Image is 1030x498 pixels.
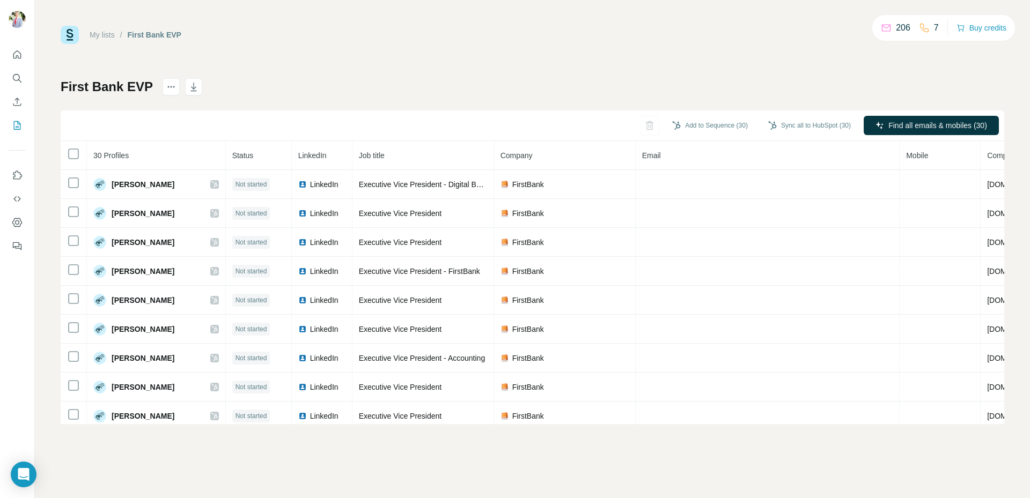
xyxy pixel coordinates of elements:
[163,78,180,95] button: actions
[9,166,26,185] button: Use Surfe on LinkedIn
[359,209,442,218] span: Executive Vice President
[236,353,267,363] span: Not started
[236,209,267,218] span: Not started
[359,296,442,304] span: Executive Vice President
[298,383,307,391] img: LinkedIn logo
[298,180,307,189] img: LinkedIn logo
[236,411,267,421] span: Not started
[501,267,509,276] img: company-logo
[298,151,327,160] span: LinkedIn
[90,31,115,39] a: My lists
[11,462,36,487] div: Open Intercom Messenger
[512,208,544,219] span: FirstBank
[236,295,267,305] span: Not started
[512,179,544,190] span: FirstBank
[957,20,1006,35] button: Buy credits
[501,325,509,333] img: company-logo
[501,238,509,247] img: company-logo
[236,180,267,189] span: Not started
[359,412,442,420] span: Executive Vice President
[128,29,181,40] div: First Bank EVP
[310,179,339,190] span: LinkedIn
[61,26,79,44] img: Surfe Logo
[112,237,174,248] span: [PERSON_NAME]
[298,354,307,362] img: LinkedIn logo
[896,21,910,34] p: 206
[310,295,339,306] span: LinkedIn
[512,382,544,392] span: FirstBank
[501,209,509,218] img: company-logo
[501,383,509,391] img: company-logo
[501,354,509,362] img: company-logo
[93,151,129,160] span: 30 Profiles
[642,151,661,160] span: Email
[93,410,106,422] img: Avatar
[93,323,106,336] img: Avatar
[9,11,26,28] img: Avatar
[512,266,544,277] span: FirstBank
[359,238,442,247] span: Executive Vice President
[298,296,307,304] img: LinkedIn logo
[359,325,442,333] span: Executive Vice President
[112,179,174,190] span: [PERSON_NAME]
[9,236,26,256] button: Feedback
[864,116,999,135] button: Find all emails & mobiles (30)
[359,267,480,276] span: Executive Vice President - FirstBank
[512,237,544,248] span: FirstBank
[310,411,339,421] span: LinkedIn
[934,21,939,34] p: 7
[298,267,307,276] img: LinkedIn logo
[310,208,339,219] span: LinkedIn
[112,266,174,277] span: [PERSON_NAME]
[761,117,858,133] button: Sync all to HubSpot (30)
[359,180,498,189] span: Executive Vice President - Digital Banking
[120,29,122,40] li: /
[236,382,267,392] span: Not started
[501,296,509,304] img: company-logo
[512,295,544,306] span: FirstBank
[112,324,174,335] span: [PERSON_NAME]
[501,151,533,160] span: Company
[310,382,339,392] span: LinkedIn
[310,324,339,335] span: LinkedIn
[906,151,928,160] span: Mobile
[298,209,307,218] img: LinkedIn logo
[112,411,174,421] span: [PERSON_NAME]
[9,213,26,232] button: Dashboard
[112,295,174,306] span: [PERSON_NAME]
[512,411,544,421] span: FirstBank
[310,353,339,363] span: LinkedIn
[512,353,544,363] span: FirstBank
[310,237,339,248] span: LinkedIn
[359,354,485,362] span: Executive Vice President - Accounting
[359,383,442,391] span: Executive Vice President
[232,151,254,160] span: Status
[93,381,106,393] img: Avatar
[9,116,26,135] button: My lists
[359,151,385,160] span: Job title
[93,352,106,365] img: Avatar
[93,265,106,278] img: Avatar
[112,353,174,363] span: [PERSON_NAME]
[888,120,987,131] span: Find all emails & mobiles (30)
[298,325,307,333] img: LinkedIn logo
[9,92,26,112] button: Enrich CSV
[9,45,26,64] button: Quick start
[298,412,307,420] img: LinkedIn logo
[93,178,106,191] img: Avatar
[501,412,509,420] img: company-logo
[93,207,106,220] img: Avatar
[298,238,307,247] img: LinkedIn logo
[236,324,267,334] span: Not started
[112,208,174,219] span: [PERSON_NAME]
[93,236,106,249] img: Avatar
[236,266,267,276] span: Not started
[9,189,26,209] button: Use Surfe API
[236,237,267,247] span: Not started
[501,180,509,189] img: company-logo
[9,69,26,88] button: Search
[93,294,106,307] img: Avatar
[112,382,174,392] span: [PERSON_NAME]
[61,78,153,95] h1: First Bank EVP
[512,324,544,335] span: FirstBank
